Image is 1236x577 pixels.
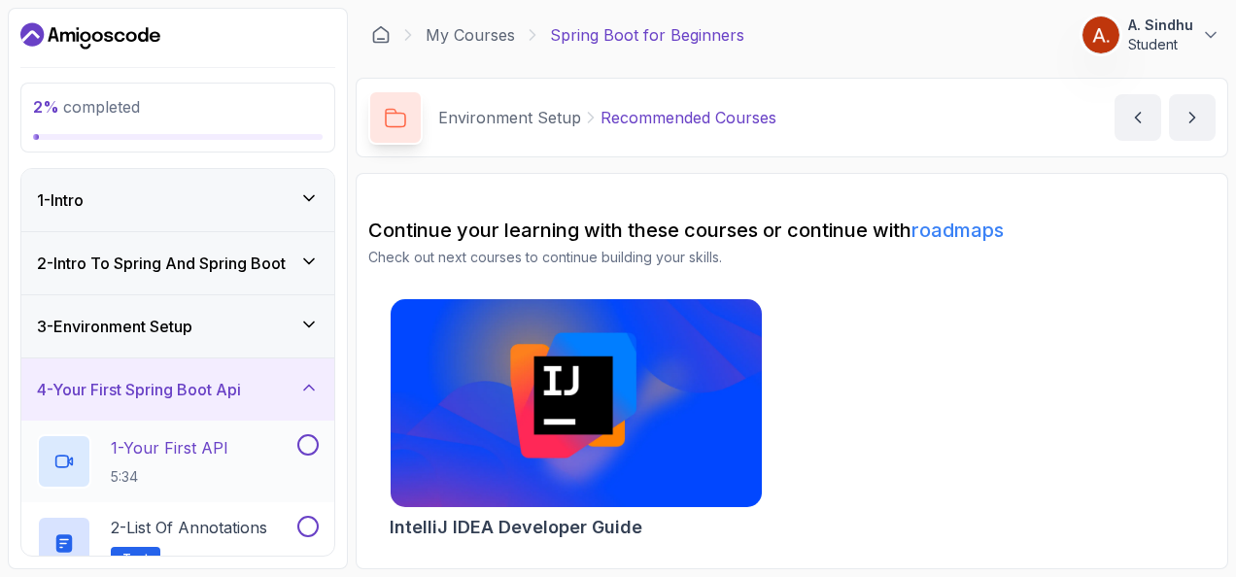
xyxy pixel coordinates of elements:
a: IntelliJ IDEA Developer Guide cardIntelliJ IDEA Developer Guide [390,298,763,541]
span: completed [33,97,140,117]
img: IntelliJ IDEA Developer Guide card [391,299,762,507]
p: A. Sindhu [1128,16,1193,35]
p: 5:34 [111,467,228,487]
p: Recommended Courses [601,106,776,129]
p: Student [1128,35,1193,54]
button: 1-Intro [21,169,334,231]
h3: 2 - Intro To Spring And Spring Boot [37,252,286,275]
h2: IntelliJ IDEA Developer Guide [390,514,642,541]
button: 2-List of AnnotationsText [37,516,319,570]
button: 1-Your First API5:34 [37,434,319,489]
span: 2 % [33,97,59,117]
h3: 1 - Intro [37,188,84,212]
p: Spring Boot for Beginners [550,23,744,47]
a: Dashboard [20,20,160,51]
h3: 3 - Environment Setup [37,315,192,338]
button: previous content [1115,94,1161,141]
h2: Continue your learning with these courses or continue with [368,217,1216,244]
span: Text [122,551,149,566]
p: 1 - Your First API [111,436,228,459]
p: 2 - List of Annotations [111,516,267,539]
img: user profile image [1082,17,1119,53]
button: user profile imageA. SindhuStudent [1081,16,1220,54]
button: 3-Environment Setup [21,295,334,357]
button: 4-Your First Spring Boot Api [21,358,334,421]
p: Environment Setup [438,106,581,129]
button: next content [1169,94,1216,141]
a: Dashboard [371,25,391,45]
h3: 4 - Your First Spring Boot Api [37,378,241,401]
a: roadmaps [911,219,1004,242]
a: My Courses [426,23,515,47]
p: Check out next courses to continue building your skills. [368,248,1216,267]
button: 2-Intro To Spring And Spring Boot [21,232,334,294]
